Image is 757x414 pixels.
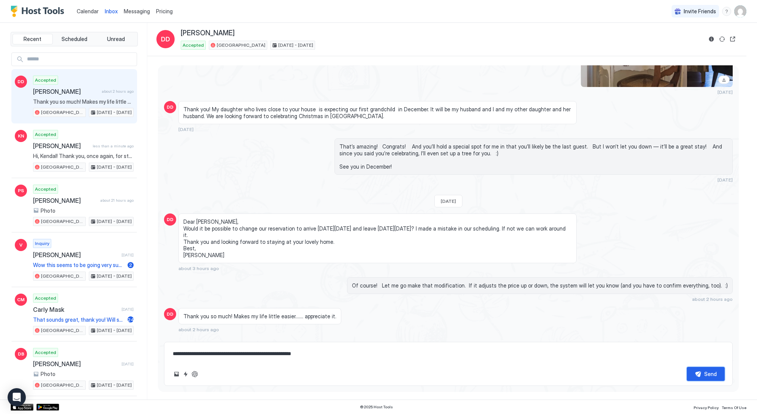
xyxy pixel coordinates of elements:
button: ChatGPT Auto Reply [190,370,199,379]
a: Inbox [105,7,118,15]
span: [DATE] [121,307,134,312]
span: DD [167,216,173,223]
span: [DATE] [178,126,194,132]
button: Scheduled [54,34,95,44]
span: [DATE] - [DATE] [97,164,132,171]
span: DD [161,35,170,44]
a: Privacy Policy [694,403,719,411]
span: DD [167,311,173,318]
div: menu [722,7,731,16]
span: Accepted [35,77,56,84]
span: [GEOGRAPHIC_DATA] [217,42,265,49]
span: 24 [128,317,134,322]
span: Photo [41,207,55,214]
span: [DATE] [718,89,733,95]
span: DD [17,78,24,85]
span: Scheduled [62,36,87,43]
div: User profile [734,5,746,17]
span: KN [18,133,24,139]
span: Thank you so much! Makes my life little easier....... appreciate it. [33,98,134,105]
span: Accepted [35,349,56,356]
div: Open Intercom Messenger [8,388,26,406]
a: App Store [11,404,33,411]
span: [PERSON_NAME] [33,251,118,259]
span: [PERSON_NAME] [33,197,97,204]
a: Host Tools Logo [11,6,68,17]
div: tab-group [11,32,138,46]
span: [DATE] - [DATE] [278,42,313,49]
span: Recent [24,36,41,43]
input: Input Field [24,53,137,66]
span: Privacy Policy [694,405,719,410]
button: Unread [96,34,136,44]
span: [PERSON_NAME] [181,29,235,38]
span: about 2 hours ago [692,296,733,302]
span: about 2 hours ago [178,327,219,332]
span: [GEOGRAPHIC_DATA] [41,164,84,171]
span: [DATE] - [DATE] [97,382,132,389]
span: Messaging [124,8,150,14]
button: Reservation information [707,35,716,44]
span: about 2 hours ago [102,89,134,94]
span: That sounds great, thank you! Will stay tuned! [33,316,125,323]
span: Unread [107,36,125,43]
span: [DATE] - [DATE] [97,109,132,116]
span: Terms Of Use [722,405,746,410]
button: Open reservation [728,35,737,44]
a: Calendar [77,7,99,15]
span: CM [17,296,25,303]
span: DD [167,104,173,111]
span: That’s amazing! Congrats! And you’ll hold a special spot for me in that you’ll likely be the last... [339,143,728,170]
span: Inbox [105,8,118,14]
span: Photo [41,371,55,378]
span: [PERSON_NAME] [33,142,90,150]
span: PS [18,187,24,194]
span: [PERSON_NAME] [33,360,118,368]
a: Google Play Store [36,404,59,411]
span: Calendar [77,8,99,14]
a: Messaging [124,7,150,15]
span: Inquiry [35,240,49,247]
span: Of course! Let me go make that modification. If it adjusts the price up or down, the system will ... [352,282,728,289]
span: Hi, Kendal! Thank you, once again, for staying with me. It's always flattering to have repeat gue... [33,153,134,160]
span: Dear [PERSON_NAME], Would it be possible to change our reservation to arrive [DATE][DATE] and lea... [183,218,572,258]
span: Thank you so much! Makes my life little easier....... appreciate it. [183,313,336,320]
span: Accepted [35,186,56,193]
span: Accepted [35,131,56,138]
a: Download [718,76,730,84]
span: less than a minute ago [93,144,134,149]
span: [DATE] [718,177,733,183]
button: Quick reply [181,370,190,379]
span: 2 [129,262,132,268]
span: [DATE] - [DATE] [97,327,132,334]
span: DB [18,351,24,357]
button: Upload image [172,370,181,379]
span: Carly Mask [33,306,118,313]
span: [DATE] [121,362,134,367]
span: Accepted [35,295,56,302]
button: Sync reservation [718,35,727,44]
span: Accepted [183,42,204,49]
button: Send [687,367,725,381]
span: [GEOGRAPHIC_DATA] [41,109,84,116]
span: [GEOGRAPHIC_DATA] [41,273,84,280]
span: [GEOGRAPHIC_DATA] [41,327,84,334]
span: Wow this seems to be going very successful for you! That would definitely be above our price rang... [33,262,125,269]
span: [DATE] [441,198,456,204]
span: [DATE] - [DATE] [97,218,132,225]
span: Invite Friends [684,8,716,15]
a: Terms Of Use [722,403,746,411]
span: [PERSON_NAME] [33,88,99,95]
span: Thank you! My daughter who lives close to your house is expecting our first grandchild in Decembe... [183,106,572,119]
span: about 3 hours ago [178,265,219,271]
span: about 21 hours ago [100,198,134,203]
span: © 2025 Host Tools [360,405,393,409]
div: Send [704,370,717,378]
span: Pricing [156,8,173,15]
button: Recent [13,34,53,44]
span: [DATE] [121,253,134,258]
span: [GEOGRAPHIC_DATA] [41,382,84,389]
